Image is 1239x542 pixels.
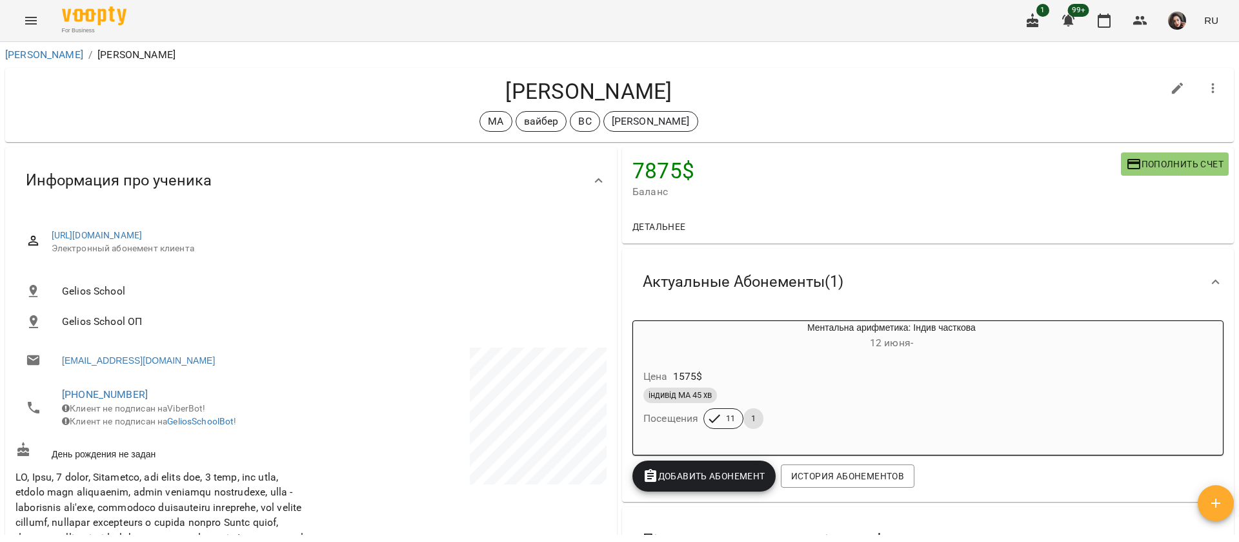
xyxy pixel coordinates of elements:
button: Добавить Абонемент [632,461,776,492]
button: Ментальна арифметика: Індив часткова12 июня- Цена1575$індивід МА 45 хвПосещения111 [633,321,1088,444]
p: [PERSON_NAME] [612,114,690,129]
a: [URL][DOMAIN_NAME] [52,230,143,240]
p: [PERSON_NAME] [97,47,176,63]
a: [PERSON_NAME] [5,48,83,61]
span: 11 [718,413,743,424]
span: Пополнить счет [1126,156,1224,172]
div: День рождения не задан [13,439,311,463]
div: Информация про ученика [5,147,617,214]
nav: breadcrumb [5,47,1234,63]
a: [PHONE_NUMBER] [62,388,148,401]
p: 1575 $ [673,369,703,384]
div: МА [479,111,512,132]
a: [EMAIL_ADDRESS][DOMAIN_NAME] [62,354,215,367]
span: Gelios School ОП [62,314,596,329]
span: Клиент не подписан на ViberBot! [62,403,206,413]
button: История абонементов [781,464,914,488]
span: 12 июня - [870,337,913,349]
span: 99+ [1068,4,1089,17]
span: Gelios School [62,284,596,299]
span: Актуальные Абонементы ( 1 ) [643,272,843,292]
p: МА [488,114,503,129]
span: For Business [62,26,126,35]
span: Электронный абонемент клиента [52,242,596,255]
span: Информация про ученика [26,171,212,191]
span: Клиент не подписан на ! [62,416,237,426]
img: 415cf204168fa55e927162f296ff3726.jpg [1168,12,1186,30]
span: індивід МА 45 хв [643,390,717,401]
span: RU [1204,14,1218,27]
span: 1 [1036,4,1049,17]
button: RU [1199,8,1224,32]
span: Баланс [632,184,1121,200]
h6: Цена [643,368,668,386]
img: Voopty Logo [62,6,126,25]
div: Актуальные Абонементы(1) [622,249,1234,315]
span: Добавить Абонемент [643,468,765,484]
div: [PERSON_NAME] [603,111,698,132]
div: вайбер [516,111,567,132]
div: Ментальна арифметика: Індив часткова [695,321,1088,352]
h6: Посещения [643,410,698,428]
h4: [PERSON_NAME] [15,78,1162,105]
h4: 7875 $ [632,158,1121,184]
li: / [88,47,92,63]
span: 1 [743,413,763,424]
button: Пополнить счет [1121,152,1229,176]
span: Детальнее [632,219,686,235]
button: Menu [15,5,46,36]
span: История абонементов [791,468,904,484]
div: Ментальна арифметика: Індив часткова [633,321,695,352]
button: Детальнее [627,215,691,238]
a: GeliosSchoolBot [167,416,234,426]
div: ВС [570,111,599,132]
p: ВС [578,114,591,129]
p: вайбер [524,114,559,129]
